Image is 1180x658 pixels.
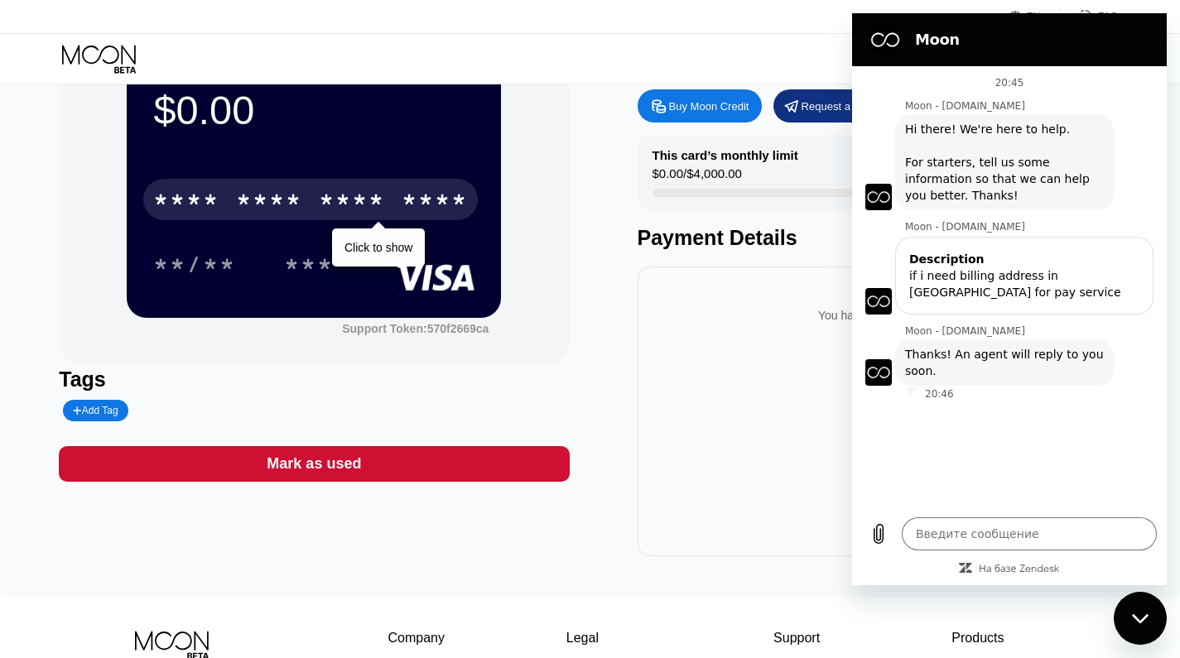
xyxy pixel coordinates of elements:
div: Request a Refund [773,89,898,122]
div: Add Tag [73,405,118,416]
div: You have no transactions yet [651,292,1134,339]
div: FAQ [1098,11,1118,22]
div: Tags [59,367,569,391]
iframe: Окно обмена сообщениями [852,13,1167,585]
div: $0.00 [153,87,474,133]
div: Click to show [344,241,412,254]
div: Support Token:570f2669ca [342,322,489,335]
div: Company [388,631,446,646]
div: $0.00 / $4,000.00 [653,166,742,189]
div: Payment Details [638,226,1148,250]
div: Products [951,631,1004,646]
iframe: Кнопка, открывающая окно обмена сообщениями; идет разговор [1114,592,1167,645]
div: This card’s monthly limit [653,148,798,162]
div: Buy Moon Credit [638,89,762,122]
div: Request a Refund [802,99,889,113]
div: EN [1027,11,1041,22]
div: FAQ [1060,8,1118,25]
div: EN [1009,8,1060,25]
div: Buy Moon Credit [669,99,749,113]
div: Mark as used [267,454,361,473]
div: Legal [566,631,653,646]
div: Support [773,631,831,646]
div: Add Tag [63,400,128,421]
div: Mark as used [59,446,569,482]
div: Support Token: 570f2669ca [342,322,489,335]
